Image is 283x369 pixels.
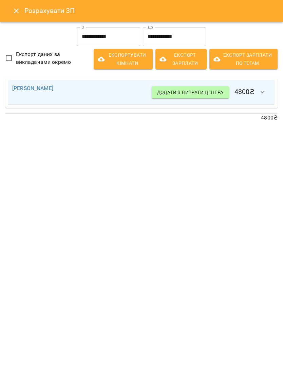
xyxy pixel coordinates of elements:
[5,114,278,122] p: 4800 ₴
[94,49,153,69] button: Експортувати кімнати
[152,84,271,100] h6: 4800 ₴
[155,49,206,69] button: Експорт Зарплати
[215,51,272,67] span: Експорт Зарплати по тегам
[8,3,24,19] button: Close
[12,85,53,91] a: [PERSON_NAME]
[157,88,224,96] span: Додати в витрати центра
[24,5,275,16] h6: Розрахувати ЗП
[16,50,88,66] span: Експорт даних за викладачами окремо
[209,49,278,69] button: Експорт Зарплати по тегам
[99,51,148,67] span: Експортувати кімнати
[161,51,201,67] span: Експорт Зарплати
[152,86,229,98] button: Додати в витрати центра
